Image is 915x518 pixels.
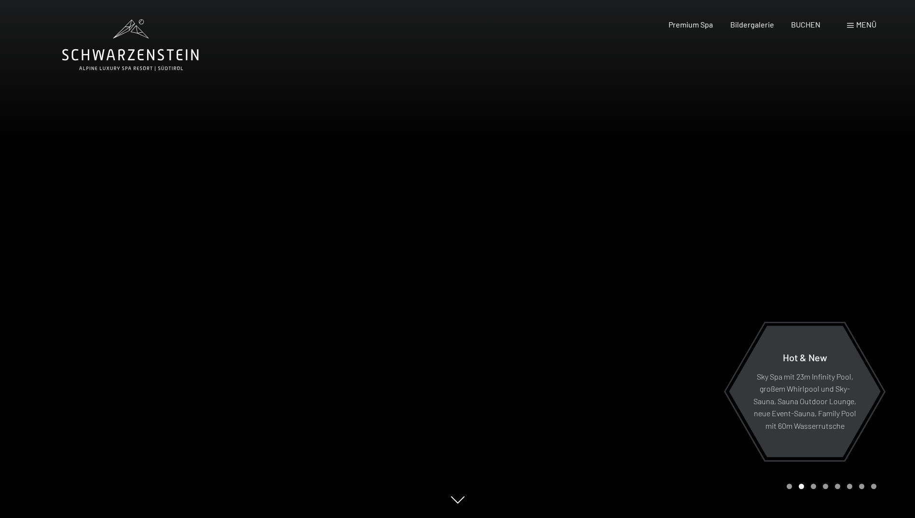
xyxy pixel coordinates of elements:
[847,484,852,489] div: Carousel Page 6
[871,484,876,489] div: Carousel Page 8
[728,325,881,458] a: Hot & New Sky Spa mit 23m Infinity Pool, großem Whirlpool und Sky-Sauna, Sauna Outdoor Lounge, ne...
[791,20,820,29] a: BUCHEN
[783,351,827,363] span: Hot & New
[811,484,816,489] div: Carousel Page 3
[859,484,864,489] div: Carousel Page 7
[783,484,876,489] div: Carousel Pagination
[823,484,828,489] div: Carousel Page 4
[787,484,792,489] div: Carousel Page 1
[835,484,840,489] div: Carousel Page 5
[752,370,857,432] p: Sky Spa mit 23m Infinity Pool, großem Whirlpool und Sky-Sauna, Sauna Outdoor Lounge, neue Event-S...
[669,20,713,29] a: Premium Spa
[799,484,804,489] div: Carousel Page 2 (Current Slide)
[730,20,774,29] a: Bildergalerie
[856,20,876,29] span: Menü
